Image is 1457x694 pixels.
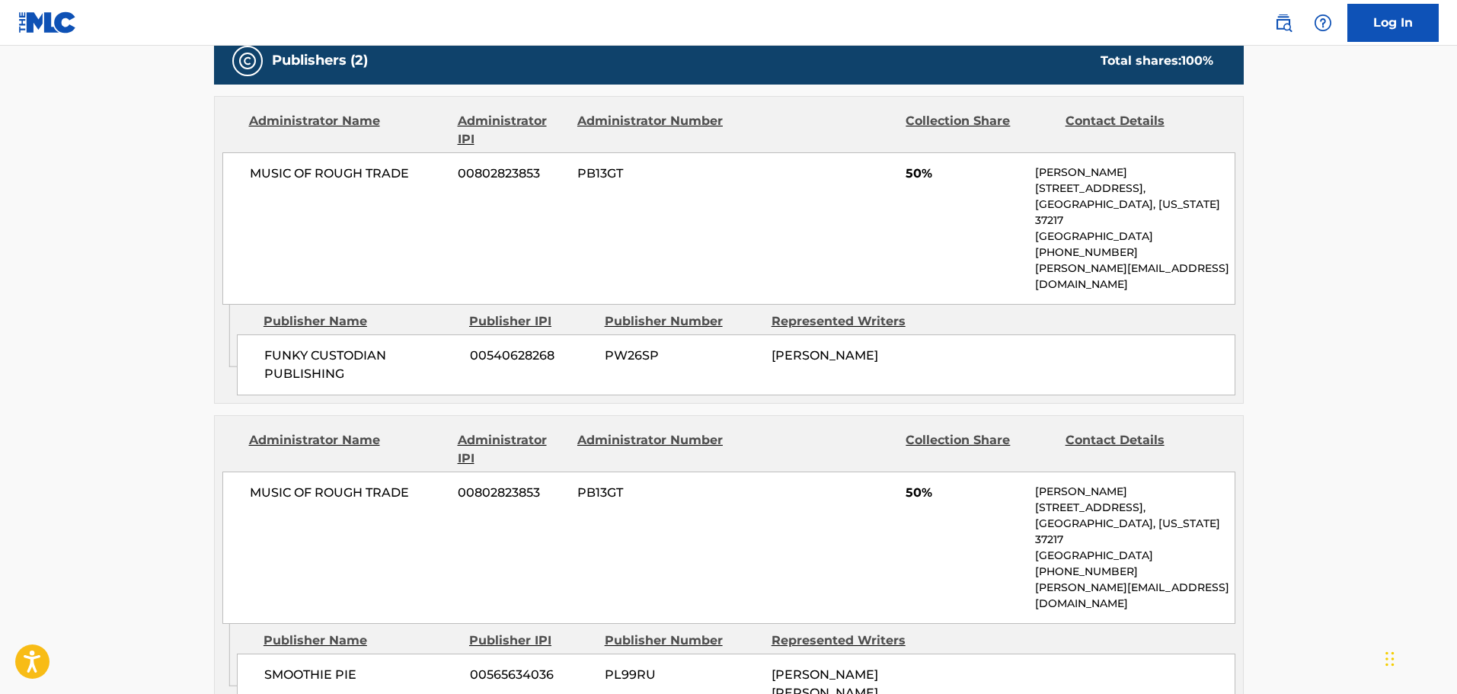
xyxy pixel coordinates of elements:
[1035,548,1234,564] p: [GEOGRAPHIC_DATA]
[250,484,447,502] span: MUSIC OF ROUGH TRADE
[1308,8,1338,38] div: Help
[577,484,725,502] span: PB13GT
[1035,229,1234,245] p: [GEOGRAPHIC_DATA]
[1035,516,1234,548] p: [GEOGRAPHIC_DATA], [US_STATE] 37217
[264,632,458,650] div: Publisher Name
[272,52,368,69] h5: Publishers (2)
[458,165,566,183] span: 00802823853
[1035,580,1234,612] p: [PERSON_NAME][EMAIL_ADDRESS][DOMAIN_NAME]
[906,484,1024,502] span: 50%
[458,484,566,502] span: 00802823853
[458,112,566,149] div: Administrator IPI
[1035,484,1234,500] p: [PERSON_NAME]
[772,348,878,363] span: [PERSON_NAME]
[1035,261,1234,293] p: [PERSON_NAME][EMAIL_ADDRESS][DOMAIN_NAME]
[1101,52,1213,70] div: Total shares:
[605,312,760,331] div: Publisher Number
[1035,564,1234,580] p: [PHONE_NUMBER]
[264,347,459,383] span: FUNKY CUSTODIAN PUBLISHING
[605,666,760,684] span: PL99RU
[906,431,1053,468] div: Collection Share
[18,11,77,34] img: MLC Logo
[605,347,760,365] span: PW26SP
[1035,181,1234,197] p: [STREET_ADDRESS],
[577,431,725,468] div: Administrator Number
[577,112,725,149] div: Administrator Number
[1035,500,1234,516] p: [STREET_ADDRESS],
[577,165,725,183] span: PB13GT
[772,632,927,650] div: Represented Writers
[249,112,446,149] div: Administrator Name
[1181,53,1213,68] span: 100 %
[1314,14,1332,32] img: help
[238,52,257,70] img: Publishers
[1274,14,1292,32] img: search
[906,112,1053,149] div: Collection Share
[906,165,1024,183] span: 50%
[469,312,593,331] div: Publisher IPI
[264,666,459,684] span: SMOOTHIE PIE
[1066,112,1213,149] div: Contact Details
[605,632,760,650] div: Publisher Number
[1385,636,1395,682] div: Drag
[469,632,593,650] div: Publisher IPI
[1035,165,1234,181] p: [PERSON_NAME]
[1347,4,1439,42] a: Log In
[250,165,447,183] span: MUSIC OF ROUGH TRADE
[458,431,566,468] div: Administrator IPI
[1066,431,1213,468] div: Contact Details
[264,312,458,331] div: Publisher Name
[470,347,593,365] span: 00540628268
[1381,621,1457,694] iframe: Chat Widget
[772,312,927,331] div: Represented Writers
[1268,8,1299,38] a: Public Search
[249,431,446,468] div: Administrator Name
[470,666,593,684] span: 00565634036
[1035,197,1234,229] p: [GEOGRAPHIC_DATA], [US_STATE] 37217
[1035,245,1234,261] p: [PHONE_NUMBER]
